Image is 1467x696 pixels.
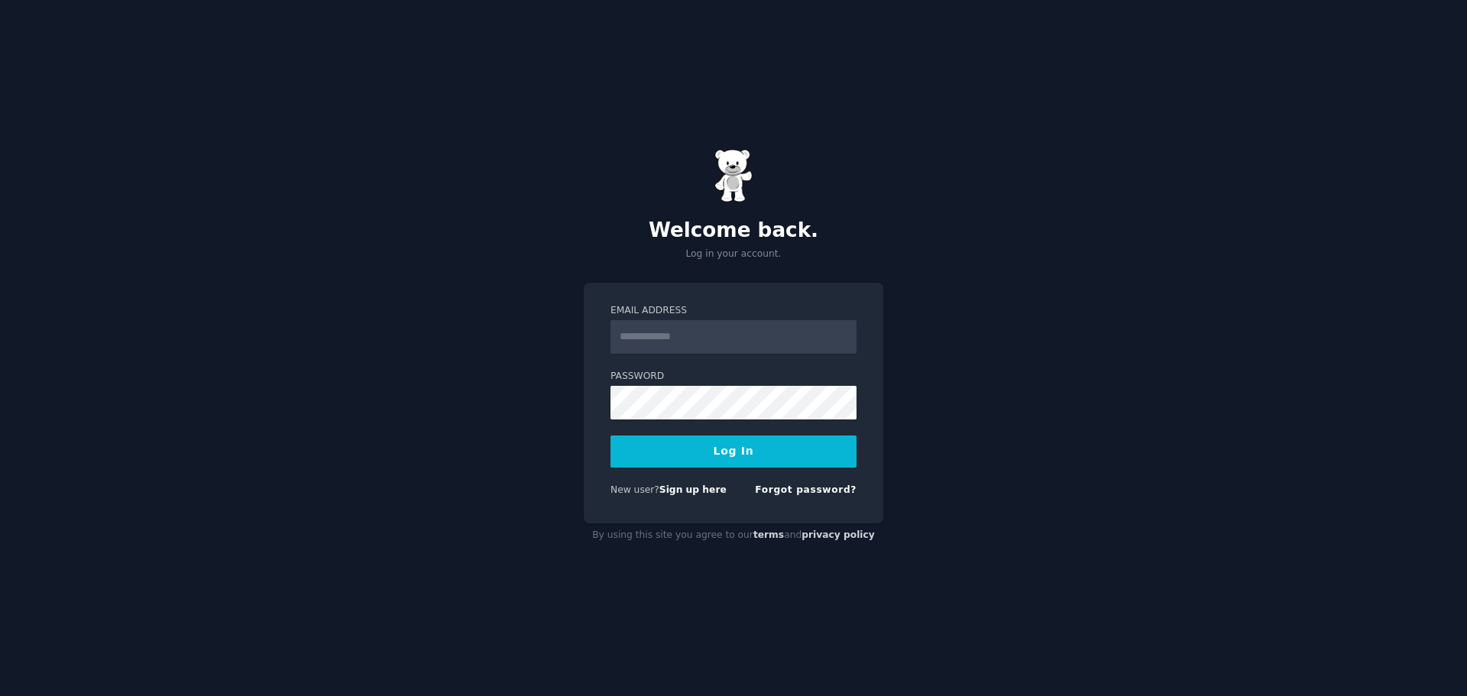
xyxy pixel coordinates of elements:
div: By using this site you agree to our and [584,523,883,548]
p: Log in your account. [584,248,883,261]
a: terms [753,529,784,540]
a: Forgot password? [755,484,857,495]
button: Log In [610,435,857,468]
a: Sign up here [659,484,727,495]
a: privacy policy [802,529,875,540]
span: New user? [610,484,659,495]
img: Gummy Bear [714,149,753,202]
label: Email Address [610,304,857,318]
label: Password [610,370,857,384]
h2: Welcome back. [584,219,883,243]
